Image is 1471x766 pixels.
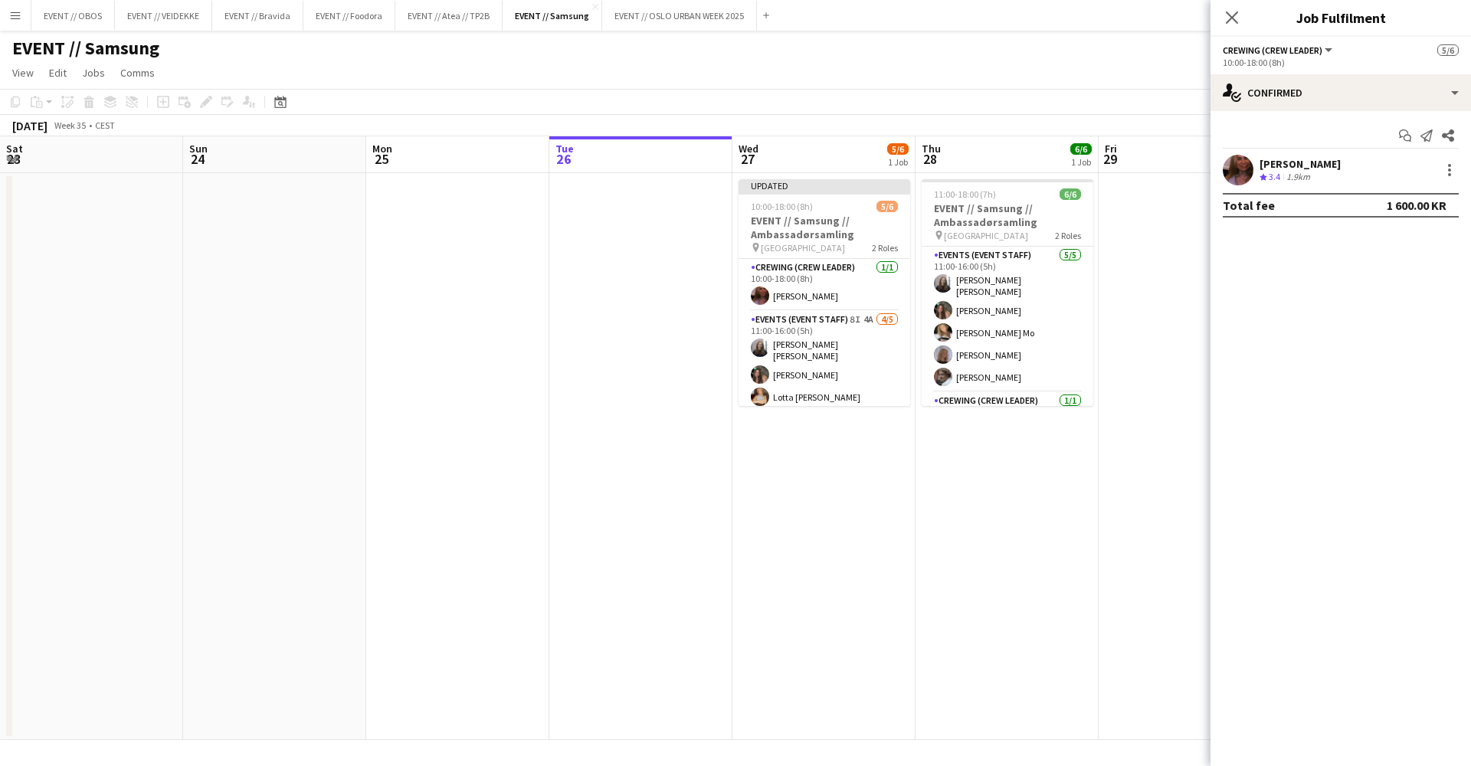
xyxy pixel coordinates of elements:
[876,201,898,212] span: 5/6
[6,63,40,83] a: View
[922,392,1093,444] app-card-role: Crewing (Crew Leader)1/1
[1260,157,1341,171] div: [PERSON_NAME]
[76,63,111,83] a: Jobs
[1055,230,1081,241] span: 2 Roles
[739,179,910,406] app-job-card: Updated10:00-18:00 (8h)5/6EVENT // Samsung // Ambassadørsamling [GEOGRAPHIC_DATA]2 RolesCrewing (...
[922,247,1093,392] app-card-role: Events (Event Staff)5/511:00-16:00 (5h)[PERSON_NAME] [PERSON_NAME][PERSON_NAME][PERSON_NAME] Mo[P...
[736,150,758,168] span: 27
[1223,44,1335,56] button: Crewing (Crew Leader)
[751,201,813,212] span: 10:00-18:00 (8h)
[919,150,941,168] span: 28
[922,179,1093,406] app-job-card: 11:00-18:00 (7h)6/6EVENT // Samsung // Ambassadørsamling [GEOGRAPHIC_DATA]2 RolesEvents (Event St...
[31,1,115,31] button: EVENT // OBOS
[922,201,1093,229] h3: EVENT // Samsung // Ambassadørsamling
[370,150,392,168] span: 25
[12,37,159,60] h1: EVENT // Samsung
[1211,8,1471,28] h3: Job Fulfilment
[1269,171,1280,182] span: 3.4
[187,150,208,168] span: 24
[555,142,574,155] span: Tue
[12,66,34,80] span: View
[4,150,23,168] span: 23
[944,230,1028,241] span: [GEOGRAPHIC_DATA]
[761,242,845,254] span: [GEOGRAPHIC_DATA]
[212,1,303,31] button: EVENT // Bravida
[82,66,105,80] span: Jobs
[303,1,395,31] button: EVENT // Foodora
[553,150,574,168] span: 26
[114,63,161,83] a: Comms
[1223,198,1275,213] div: Total fee
[372,142,392,155] span: Mon
[6,142,23,155] span: Sat
[1223,44,1322,56] span: Crewing (Crew Leader)
[739,142,758,155] span: Wed
[739,311,910,457] app-card-role: Events (Event Staff)8I4A4/511:00-16:00 (5h)[PERSON_NAME] [PERSON_NAME][PERSON_NAME]Lotta [PERSON_...
[1060,188,1081,200] span: 6/6
[922,142,941,155] span: Thu
[1387,198,1446,213] div: 1 600.00 KR
[1283,171,1313,184] div: 1.9km
[95,119,115,131] div: CEST
[51,119,89,131] span: Week 35
[115,1,212,31] button: EVENT // VEIDEKKE
[120,66,155,80] span: Comms
[887,143,909,155] span: 5/6
[1102,150,1117,168] span: 29
[503,1,602,31] button: EVENT // Samsung
[189,142,208,155] span: Sun
[1437,44,1459,56] span: 5/6
[888,156,908,168] div: 1 Job
[739,214,910,241] h3: EVENT // Samsung // Ambassadørsamling
[739,179,910,191] div: Updated
[12,118,48,133] div: [DATE]
[1211,74,1471,111] div: Confirmed
[49,66,67,80] span: Edit
[602,1,757,31] button: EVENT // OSLO URBAN WEEK 2025
[739,259,910,311] app-card-role: Crewing (Crew Leader)1/110:00-18:00 (8h)[PERSON_NAME]
[1070,143,1092,155] span: 6/6
[934,188,996,200] span: 11:00-18:00 (7h)
[872,242,898,254] span: 2 Roles
[1071,156,1091,168] div: 1 Job
[1105,142,1117,155] span: Fri
[1223,57,1459,68] div: 10:00-18:00 (8h)
[43,63,73,83] a: Edit
[395,1,503,31] button: EVENT // Atea // TP2B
